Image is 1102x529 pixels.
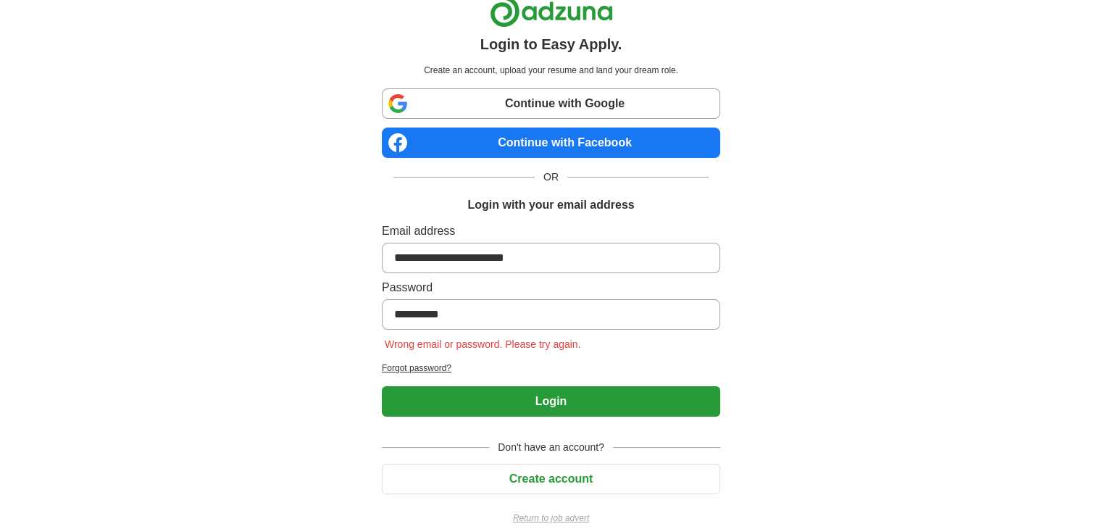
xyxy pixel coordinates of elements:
a: Continue with Google [382,88,720,119]
p: Create an account, upload your resume and land your dream role. [385,64,717,77]
span: Wrong email or password. Please try again. [382,338,584,350]
span: OR [535,170,567,185]
label: Password [382,279,720,296]
button: Login [382,386,720,417]
a: Return to job advert [382,512,720,525]
a: Create account [382,472,720,485]
h1: Login to Easy Apply. [480,33,622,55]
button: Create account [382,464,720,494]
h1: Login with your email address [467,196,634,214]
label: Email address [382,222,720,240]
span: Don't have an account? [489,440,613,455]
a: Forgot password? [382,362,720,375]
a: Continue with Facebook [382,128,720,158]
